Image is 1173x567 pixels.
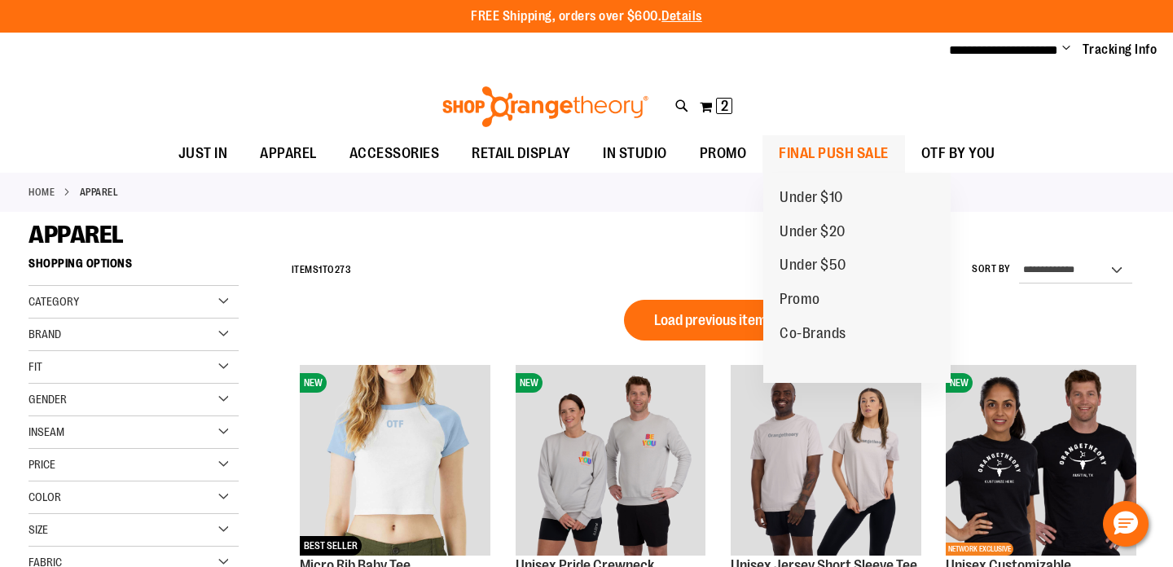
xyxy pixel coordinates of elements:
span: APPAREL [260,135,317,172]
a: JUST IN [162,135,244,173]
span: Co-Brands [780,325,846,345]
span: 273 [335,264,352,275]
span: Load previous items [654,312,773,328]
span: Color [29,490,61,503]
a: Under $20 [763,215,862,249]
span: Gender [29,393,67,406]
span: 2 [721,98,728,114]
img: Shop Orangetheory [440,86,651,127]
span: APPAREL [29,221,124,248]
span: JUST IN [178,135,228,172]
ul: FINAL PUSH SALE [763,173,951,384]
span: Fit [29,360,42,373]
span: Under $20 [780,223,846,244]
span: Under $10 [780,189,843,209]
span: 1 [319,264,323,275]
a: Under $10 [763,181,859,215]
a: Home [29,185,55,200]
a: Unisex Pride Crewneck SweatshirtNEW [516,365,706,558]
a: FINAL PUSH SALE [762,135,905,173]
span: RETAIL DISPLAY [472,135,570,172]
span: Price [29,458,55,471]
a: OTF Unisex Jersey SS Tee Grey [731,365,921,558]
span: NETWORK EXCLUSIVE [946,543,1013,556]
span: BEST SELLER [300,536,362,556]
a: APPAREL [244,135,333,172]
span: Inseam [29,425,64,438]
span: OTF BY YOU [921,135,995,172]
strong: Shopping Options [29,249,239,286]
a: OTF City Unisex Texas Icon SS Tee BlackNEWNETWORK EXCLUSIVE [946,365,1136,558]
p: FREE Shipping, orders over $600. [471,7,702,26]
button: Account menu [1062,42,1070,58]
a: Tracking Info [1083,41,1158,59]
label: Sort By [972,262,1011,276]
img: Unisex Pride Crewneck Sweatshirt [516,365,706,556]
span: Size [29,523,48,536]
h2: Items to [292,257,352,283]
a: Details [661,9,702,24]
span: Promo [780,291,820,311]
span: NEW [300,373,327,393]
a: Under $50 [763,248,863,283]
img: Micro Rib Baby Tee [300,365,490,556]
img: OTF Unisex Jersey SS Tee Grey [731,365,921,556]
span: NEW [946,373,973,393]
span: ACCESSORIES [349,135,440,172]
span: PROMO [700,135,747,172]
span: Brand [29,327,61,341]
span: NEW [516,373,543,393]
a: Co-Brands [763,317,863,351]
a: OTF BY YOU [905,135,1012,173]
a: Micro Rib Baby TeeNEWBEST SELLER [300,365,490,558]
a: PROMO [683,135,763,173]
span: Category [29,295,79,308]
button: Load previous items [624,300,803,341]
strong: APPAREL [80,185,119,200]
span: FINAL PUSH SALE [779,135,889,172]
img: OTF City Unisex Texas Icon SS Tee Black [946,365,1136,556]
span: IN STUDIO [603,135,667,172]
a: IN STUDIO [586,135,683,173]
span: Under $50 [780,257,846,277]
a: RETAIL DISPLAY [455,135,586,173]
a: Promo [763,283,837,317]
button: Hello, have a question? Let’s chat. [1103,501,1149,547]
a: ACCESSORIES [333,135,456,173]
